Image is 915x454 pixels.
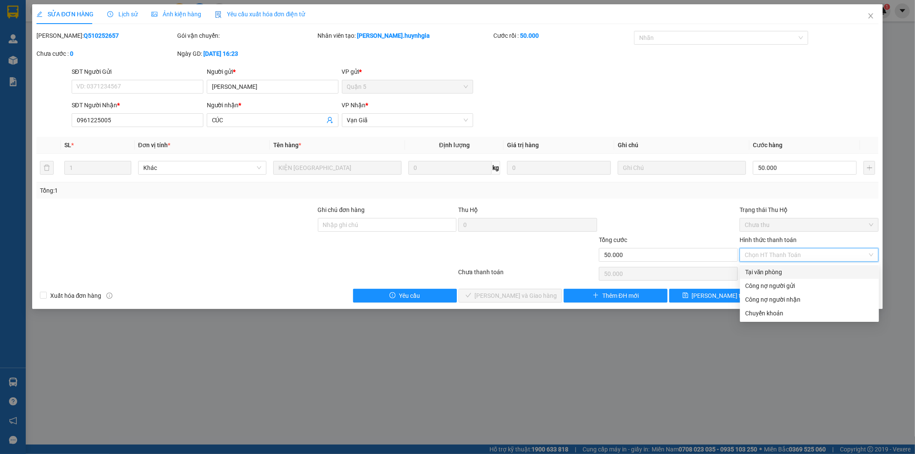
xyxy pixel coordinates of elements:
span: user-add [326,117,333,124]
div: Công nợ người nhận [745,295,874,304]
span: Thêm ĐH mới [602,291,639,300]
span: Tổng cước [599,236,627,243]
button: plus [864,161,875,175]
span: Đơn vị tính [138,142,170,148]
span: Xuất hóa đơn hàng [47,291,105,300]
span: VP Nhận [342,102,366,109]
button: delete [40,161,54,175]
span: Giá trị hàng [507,142,539,148]
input: Ghi chú đơn hàng [318,218,457,232]
span: SL [64,142,71,148]
div: Công nợ người gửi [745,281,874,291]
div: Gói vận chuyển: [177,31,316,40]
div: SĐT Người Gửi [72,67,203,76]
label: Ghi chú đơn hàng [318,206,365,213]
span: save [682,292,689,299]
div: Cước gửi hàng sẽ được ghi vào công nợ của người gửi [740,279,879,293]
img: icon [215,11,222,18]
div: Người gửi [207,67,338,76]
input: VD: Bàn, Ghế [273,161,402,175]
span: Lịch sử [107,11,138,18]
b: Q510252657 [84,32,119,39]
div: Chưa thanh toán [458,267,598,282]
span: Quận 5 [347,80,468,93]
div: VP gửi [342,67,474,76]
th: Ghi chú [614,137,749,154]
button: Close [859,4,883,28]
span: Cước hàng [753,142,782,148]
span: edit [36,11,42,17]
span: plus [593,292,599,299]
span: Định lượng [439,142,470,148]
div: [PERSON_NAME]: [36,31,175,40]
div: Chuyển khoản [745,309,874,318]
span: Vạn Giã [347,114,468,127]
span: Yêu cầu [399,291,420,300]
span: Yêu cầu xuất hóa đơn điện tử [215,11,305,18]
span: info-circle [106,293,112,299]
span: picture [151,11,157,17]
span: Chọn HT Thanh Toán [745,248,873,261]
span: [PERSON_NAME] thay đổi [692,291,761,300]
button: plusThêm ĐH mới [564,289,667,303]
b: 0 [70,50,73,57]
button: exclamation-circleYêu cầu [353,289,457,303]
b: [DATE] 16:23 [203,50,238,57]
div: Tại văn phòng [745,267,874,277]
div: Tổng: 1 [40,186,353,195]
label: Hình thức thanh toán [740,236,797,243]
div: SĐT Người Nhận [72,100,203,110]
b: 50.000 [520,32,539,39]
div: Trạng thái Thu Hộ [740,205,879,215]
div: Người nhận [207,100,338,110]
span: Khác [143,161,261,174]
input: 0 [507,161,611,175]
span: clock-circle [107,11,113,17]
span: Tên hàng [273,142,301,148]
span: Thu Hộ [458,206,478,213]
div: Nhân viên tạo: [318,31,492,40]
div: Ngày GD: [177,49,316,58]
b: [PERSON_NAME].huynhgia [357,32,430,39]
span: SỬA ĐƠN HÀNG [36,11,94,18]
span: kg [492,161,500,175]
span: Chưa thu [745,218,873,231]
span: exclamation-circle [390,292,396,299]
input: Ghi Chú [618,161,746,175]
button: save[PERSON_NAME] thay đổi [669,289,773,303]
div: Cước gửi hàng sẽ được ghi vào công nợ của người nhận [740,293,879,306]
div: Chưa cước : [36,49,175,58]
div: Cước rồi : [493,31,632,40]
span: close [867,12,874,19]
button: check[PERSON_NAME] và Giao hàng [459,289,562,303]
span: Ảnh kiện hàng [151,11,201,18]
